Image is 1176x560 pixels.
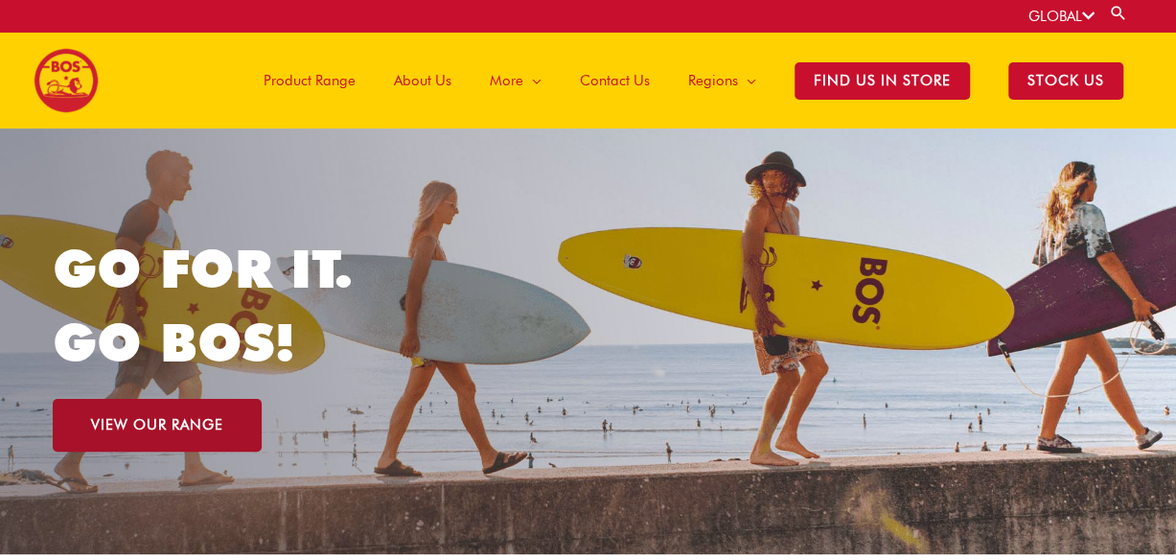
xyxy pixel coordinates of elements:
[1008,62,1123,100] span: STOCK US
[1109,4,1128,22] a: Search button
[244,33,375,128] a: Product Range
[490,52,523,109] span: More
[91,418,223,432] span: VIEW OUR RANGE
[394,52,451,109] span: About Us
[264,52,356,109] span: Product Range
[989,33,1142,128] a: STOCK US
[230,33,1142,128] nav: Site Navigation
[561,33,669,128] a: Contact Us
[669,33,775,128] a: Regions
[34,48,99,113] img: BOS logo finals-200px
[53,232,588,380] h1: GO FOR IT. GO BOS!
[688,52,738,109] span: Regions
[471,33,561,128] a: More
[1028,8,1095,25] a: GLOBAL
[775,33,989,128] a: Find Us in Store
[580,52,650,109] span: Contact Us
[375,33,471,128] a: About Us
[795,62,970,100] span: Find Us in Store
[53,399,262,452] a: VIEW OUR RANGE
